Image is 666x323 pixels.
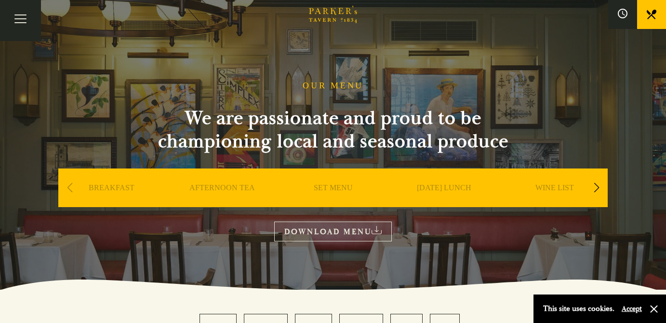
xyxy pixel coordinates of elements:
h1: OUR MENU [303,81,363,91]
div: 2 / 9 [169,169,275,236]
div: 4 / 9 [391,169,497,236]
a: AFTERNOON TEA [189,183,255,222]
button: Close and accept [649,304,659,314]
div: 1 / 9 [58,169,164,236]
a: [DATE] LUNCH [417,183,471,222]
h2: We are passionate and proud to be championing local and seasonal produce [140,107,526,153]
p: This site uses cookies. [543,302,614,316]
div: Next slide [590,177,603,198]
button: Accept [622,304,642,313]
div: 5 / 9 [502,169,608,236]
a: WINE LIST [535,183,574,222]
a: BREAKFAST [89,183,134,222]
a: DOWNLOAD MENU [274,222,392,241]
div: Previous slide [63,177,76,198]
div: 3 / 9 [280,169,386,236]
a: SET MENU [314,183,353,222]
